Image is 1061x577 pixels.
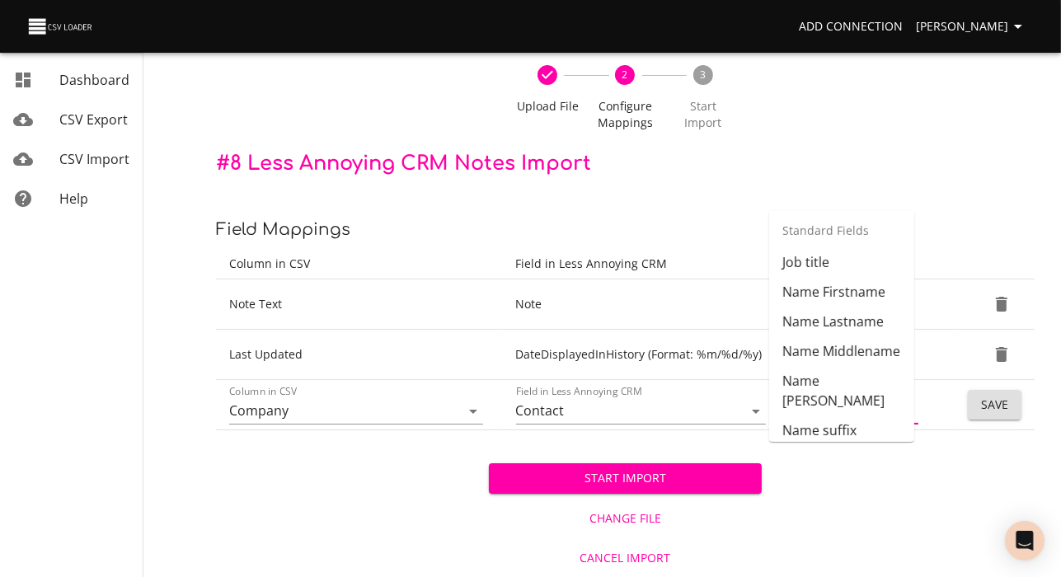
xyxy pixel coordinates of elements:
th: Column in CSV [216,249,503,279]
div: Open Intercom Messenger [1005,521,1045,561]
li: Job title [769,247,914,277]
span: Start Import [671,98,735,131]
button: Change File [489,504,762,534]
label: Column in CSV [229,387,298,396]
th: Field in Less Annoying CRM [503,249,953,279]
span: Cancel Import [495,548,755,569]
span: CSV Import [59,150,129,168]
span: Add Connection [799,16,903,37]
span: Dashboard [59,71,129,89]
td: DateDisplayedInHistory (Format: %m/%d/%y) [503,330,953,380]
button: Open [462,400,485,423]
td: Note [503,279,953,330]
li: Name Lastname [769,307,914,336]
span: Upload File [515,98,580,115]
text: 2 [622,68,628,82]
span: Change File [495,509,755,529]
span: # 8 Less Annoying CRM Notes Import [216,152,591,175]
img: CSV Loader [26,15,96,38]
li: Name suffix [769,415,914,445]
li: Name Firstname [769,277,914,307]
a: Add Connection [792,12,909,42]
label: Field in Less Annoying CRM [516,387,641,396]
text: 3 [700,68,706,82]
span: [PERSON_NAME] [916,16,1028,37]
button: [PERSON_NAME] [909,12,1035,42]
button: Delete [982,284,1021,324]
span: Start Import [502,468,749,489]
td: Note Text [216,279,503,330]
span: Field Mappings [216,220,350,239]
button: Delete [982,335,1021,374]
span: CSV Export [59,110,128,129]
li: Name [PERSON_NAME] [769,366,914,415]
span: Configure Mappings [593,98,657,131]
button: Start Import [489,463,762,494]
button: Save [968,390,1021,420]
li: Name Middlename [769,336,914,366]
td: Last Updated [216,330,503,380]
span: Help [59,190,88,208]
div: Standard Fields [769,211,914,251]
button: Cancel Import [489,543,762,574]
button: Open [744,400,768,423]
span: Save [981,395,1008,415]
